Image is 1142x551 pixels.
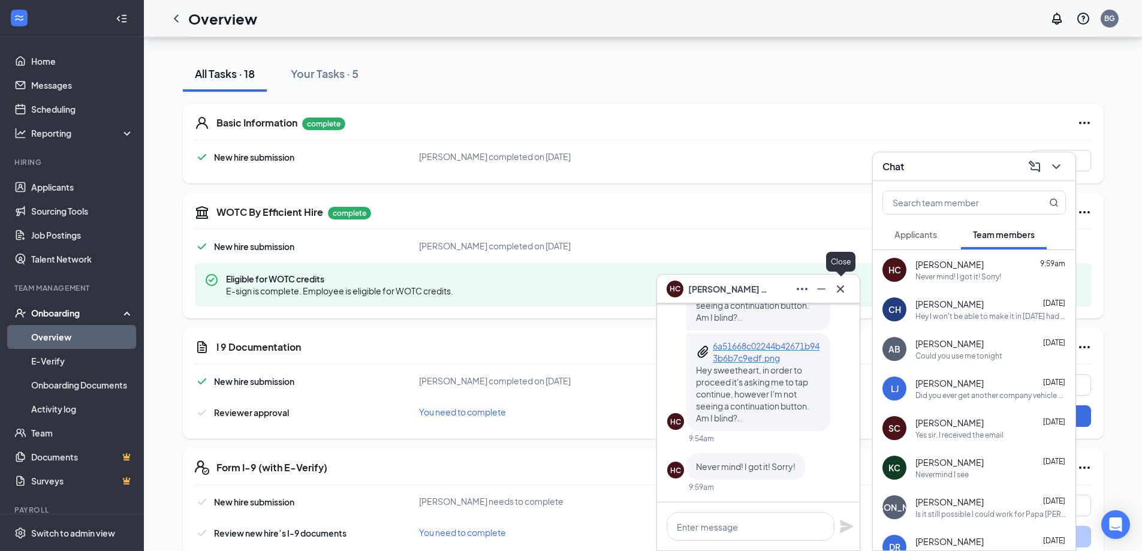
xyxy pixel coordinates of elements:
button: View [1031,150,1091,171]
svg: Checkmark [195,150,209,164]
div: Is it still possible I could work for Papa [PERSON_NAME]'s [915,509,1066,519]
div: Hiring [14,157,131,167]
h1: Overview [188,8,257,29]
span: [PERSON_NAME] Childress [688,282,772,296]
a: Sourcing Tools [31,199,134,223]
a: Applicants [31,175,134,199]
span: Never mind! I got it! Sorry! [696,461,796,472]
div: SC [888,422,900,434]
input: Search team member [883,191,1025,214]
div: KC [888,462,900,474]
svg: ChevronLeft [169,11,183,26]
span: [PERSON_NAME] [915,377,984,389]
div: HC [670,417,681,427]
svg: WorkstreamLogo [13,12,25,24]
div: Did you ever get another company vehicle available [915,390,1066,401]
div: CH [888,303,901,315]
span: [PERSON_NAME] needs to complete [419,496,564,507]
div: Nevermind I see [915,469,969,480]
div: Eligible for WOTC credits [195,263,1092,306]
div: Reporting [31,127,134,139]
span: You need to complete [419,407,506,417]
a: Home [31,49,134,73]
span: [PERSON_NAME] [915,338,984,350]
span: [PERSON_NAME] [915,258,984,270]
div: HC [670,465,681,475]
svg: FormI9EVerifyIcon [195,460,209,475]
p: complete [302,118,345,130]
a: 6a51668c02244b42671b943b6b7c9edf.png [713,340,821,364]
div: Yes sir. I received the email [915,430,1004,440]
svg: Ellipses [1077,460,1092,475]
a: E-Verify [31,349,134,373]
span: [PERSON_NAME] [915,496,984,508]
span: Hey sweetheart, in order to proceed it's asking me to tap continue, however I'm not seeing a cont... [696,365,809,423]
svg: Minimize [814,282,828,296]
svg: ComposeMessage [1028,159,1042,174]
span: [PERSON_NAME] [915,417,984,429]
h5: I 9 Documentation [216,341,301,354]
div: All Tasks · 18 [195,66,255,81]
p: complete [328,207,371,219]
span: New hire submission [214,241,294,252]
svg: Checkmark [195,495,209,509]
span: [PERSON_NAME] [915,535,984,547]
div: Onboarding [31,307,123,319]
button: ChevronDown [1047,157,1066,176]
a: Messages [31,73,134,97]
div: 9:59am [689,482,714,492]
a: Overview [31,325,134,349]
svg: Ellipses [1077,116,1092,130]
h3: Chat [882,160,904,173]
div: 9:54am [689,433,714,444]
svg: MagnifyingGlass [1049,198,1059,207]
h5: Basic Information [216,116,297,130]
svg: CustomFormIcon [195,340,209,354]
div: Team Management [14,283,131,293]
a: Job Postings [31,223,134,247]
span: [DATE] [1043,496,1065,505]
div: [PERSON_NAME] [860,501,929,513]
span: New hire submission [214,376,294,387]
span: [DATE] [1043,536,1065,545]
svg: User [195,116,209,130]
div: Your Tasks · 5 [291,66,358,81]
span: Eligible for WOTC credits [226,273,453,285]
div: Close [826,252,855,272]
span: E-sign is complete. Employee is eligible for WOTC credits. [226,285,453,297]
span: [PERSON_NAME] completed on [DATE] [419,375,571,386]
a: SurveysCrown [31,469,134,493]
svg: QuestionInfo [1076,11,1090,26]
span: 9:59am [1040,259,1065,268]
div: Payroll [14,505,131,515]
svg: Ellipses [795,282,809,296]
svg: Analysis [14,127,26,139]
a: Onboarding Documents [31,373,134,397]
svg: Checkmark [195,239,209,254]
div: HC [888,264,901,276]
svg: Cross [833,282,848,296]
button: ComposeMessage [1025,157,1044,176]
svg: Plane [839,519,854,534]
div: Never mind! I got it! Sorry! [915,272,1001,282]
span: New hire submission [214,152,294,162]
span: [DATE] [1043,417,1065,426]
div: AB [888,343,900,355]
span: Review new hire’s I-9 documents [214,528,346,538]
span: [DATE] [1043,338,1065,347]
div: LJ [891,383,899,395]
a: DocumentsCrown [31,445,134,469]
span: [PERSON_NAME] completed on [DATE] [419,151,571,162]
svg: Checkmark [195,526,209,540]
button: Cross [831,279,850,299]
svg: Settings [14,527,26,539]
span: [DATE] [1043,299,1065,308]
div: Hey I won't be able to make it in [DATE] had a death in family so sorry for any inconvenience thi... [915,311,1066,321]
span: New hire submission [214,496,294,507]
span: [DATE] [1043,457,1065,466]
svg: UserCheck [14,307,26,319]
span: Applicants [894,229,937,240]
